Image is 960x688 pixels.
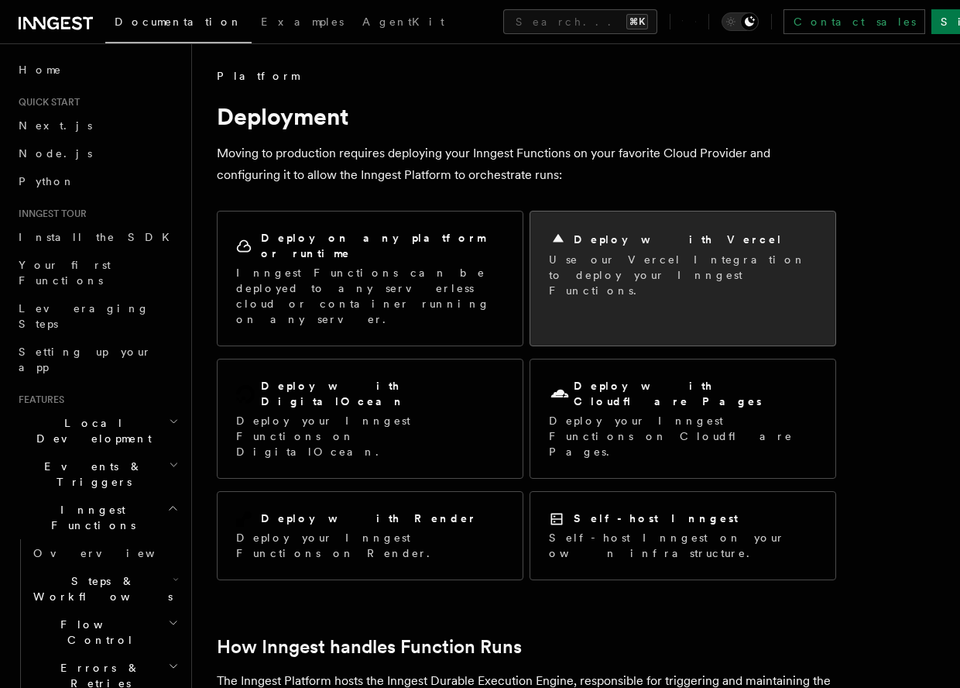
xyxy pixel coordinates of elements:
h2: Deploy with DigitalOcean [261,378,504,409]
span: Platform [217,68,299,84]
span: Events & Triggers [12,459,169,490]
span: AgentKit [362,15,444,28]
span: Leveraging Steps [19,302,149,330]
span: Home [19,62,62,77]
span: Inngest tour [12,208,87,220]
svg: Cloudflare [549,384,571,405]
a: Home [12,56,182,84]
a: Python [12,167,182,195]
span: Your first Functions [19,259,111,287]
span: Features [12,394,64,406]
a: Contact sales [783,9,925,34]
p: Deploy your Inngest Functions on Render. [236,530,504,561]
a: Next.js [12,112,182,139]
span: Local Development [12,415,169,446]
span: Flow Control [27,617,168,648]
span: Node.js [19,147,92,160]
p: Self-host Inngest on your own infrastructure. [549,530,817,561]
span: Overview [33,547,193,559]
button: Local Development [12,409,182,452]
a: Deploy with VercelUse our Vercel Integration to deploy your Inngest Functions. [530,211,836,346]
a: Leveraging Steps [12,294,182,338]
button: Steps & Workflows [27,567,182,611]
a: Examples [252,5,353,42]
a: How Inngest handles Function Runs [217,636,522,658]
a: Documentation [105,5,252,43]
h1: Deployment [217,102,836,130]
h2: Self-host Inngest [574,511,738,526]
span: Examples [261,15,344,28]
a: Node.js [12,139,182,167]
a: Self-host InngestSelf-host Inngest on your own infrastructure. [530,491,836,580]
span: Setting up your app [19,346,152,373]
h2: Deploy with Vercel [574,232,783,247]
a: Overview [27,539,182,567]
span: Steps & Workflows [27,573,173,604]
h2: Deploy on any platform or runtime [261,230,504,261]
a: Deploy with DigitalOceanDeploy your Inngest Functions on DigitalOcean. [217,359,523,479]
button: Toggle dark mode [722,12,759,31]
span: Python [19,175,75,187]
a: AgentKit [353,5,454,42]
span: Inngest Functions [12,502,167,533]
kbd: ⌘K [626,14,648,29]
button: Search...⌘K [503,9,657,34]
button: Events & Triggers [12,452,182,496]
span: Documentation [115,15,242,28]
button: Flow Control [27,611,182,654]
a: Deploy on any platform or runtimeInngest Functions can be deployed to any serverless cloud or con... [217,211,523,346]
p: Use our Vercel Integration to deploy your Inngest Functions. [549,252,817,298]
p: Deploy your Inngest Functions on Cloudflare Pages. [549,413,817,459]
span: Install the SDK [19,231,179,243]
h2: Deploy with Render [261,511,477,526]
a: Setting up your app [12,338,182,381]
a: Install the SDK [12,223,182,251]
h2: Deploy with Cloudflare Pages [574,378,817,409]
p: Moving to production requires deploying your Inngest Functions on your favorite Cloud Provider an... [217,143,836,186]
a: Your first Functions [12,251,182,294]
a: Deploy with RenderDeploy your Inngest Functions on Render. [217,491,523,580]
span: Quick start [12,96,80,108]
p: Deploy your Inngest Functions on DigitalOcean. [236,413,504,459]
span: Next.js [19,119,92,132]
a: Deploy with Cloudflare PagesDeploy your Inngest Functions on Cloudflare Pages. [530,359,836,479]
p: Inngest Functions can be deployed to any serverless cloud or container running on any server. [236,265,504,327]
button: Inngest Functions [12,496,182,539]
